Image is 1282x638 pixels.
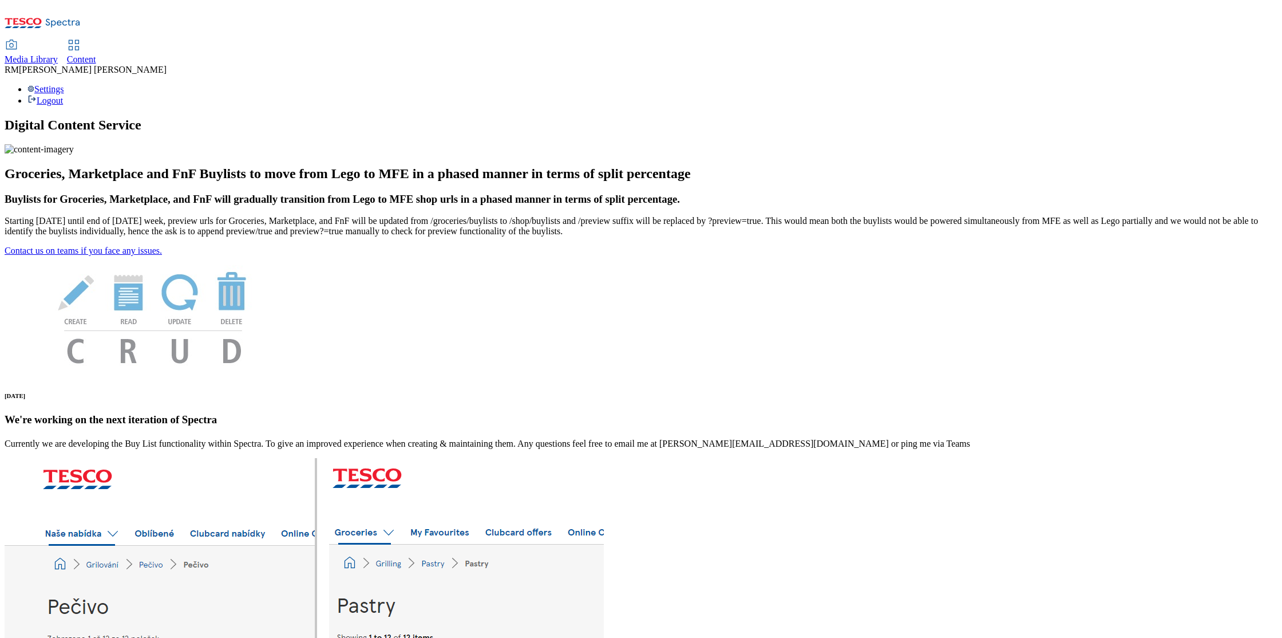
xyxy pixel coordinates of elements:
a: Contact us on teams if you face any issues. [5,246,162,255]
img: News Image [5,256,302,376]
a: Media Library [5,41,58,65]
span: RM [5,65,19,74]
span: [PERSON_NAME] [PERSON_NAME] [19,65,167,74]
a: Logout [27,96,63,105]
h3: We're working on the next iteration of Spectra [5,413,1277,426]
h3: Buylists for Groceries, Marketplace, and FnF will gradually transition from Lego to MFE shop urls... [5,193,1277,206]
h6: [DATE] [5,392,1277,399]
a: Content [67,41,96,65]
h2: Groceries, Marketplace and FnF Buylists to move from Lego to MFE in a phased manner in terms of s... [5,166,1277,182]
h1: Digital Content Service [5,117,1277,133]
span: Content [67,54,96,64]
a: Settings [27,84,64,94]
p: Starting [DATE] until end of [DATE] week, preview urls for Groceries, Marketplace, and FnF will b... [5,216,1277,237]
img: content-imagery [5,144,74,155]
p: Currently we are developing the Buy List functionality within Spectra. To give an improved experi... [5,439,1277,449]
span: Media Library [5,54,58,64]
